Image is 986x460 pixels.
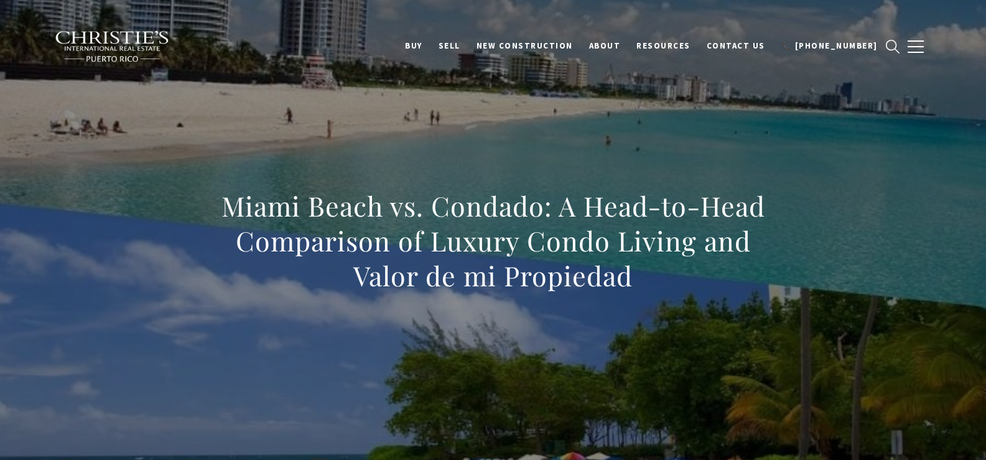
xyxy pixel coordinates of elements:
span: New Construction [477,40,573,51]
a: Resources [628,34,699,58]
span: Contact Us [707,40,765,51]
a: About [581,34,629,58]
span: 📞 [PHONE_NUMBER] [781,40,878,51]
img: Christie's International Real Estate black text logo [55,31,170,63]
a: BUY [397,34,430,58]
a: SELL [430,34,468,58]
h1: Miami Beach vs. Condado: A Head-to-Head Comparison of Luxury Condo Living and Valor de mi Propiedad [219,189,768,293]
a: 📞 [PHONE_NUMBER] [773,34,886,58]
a: New Construction [468,34,581,58]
